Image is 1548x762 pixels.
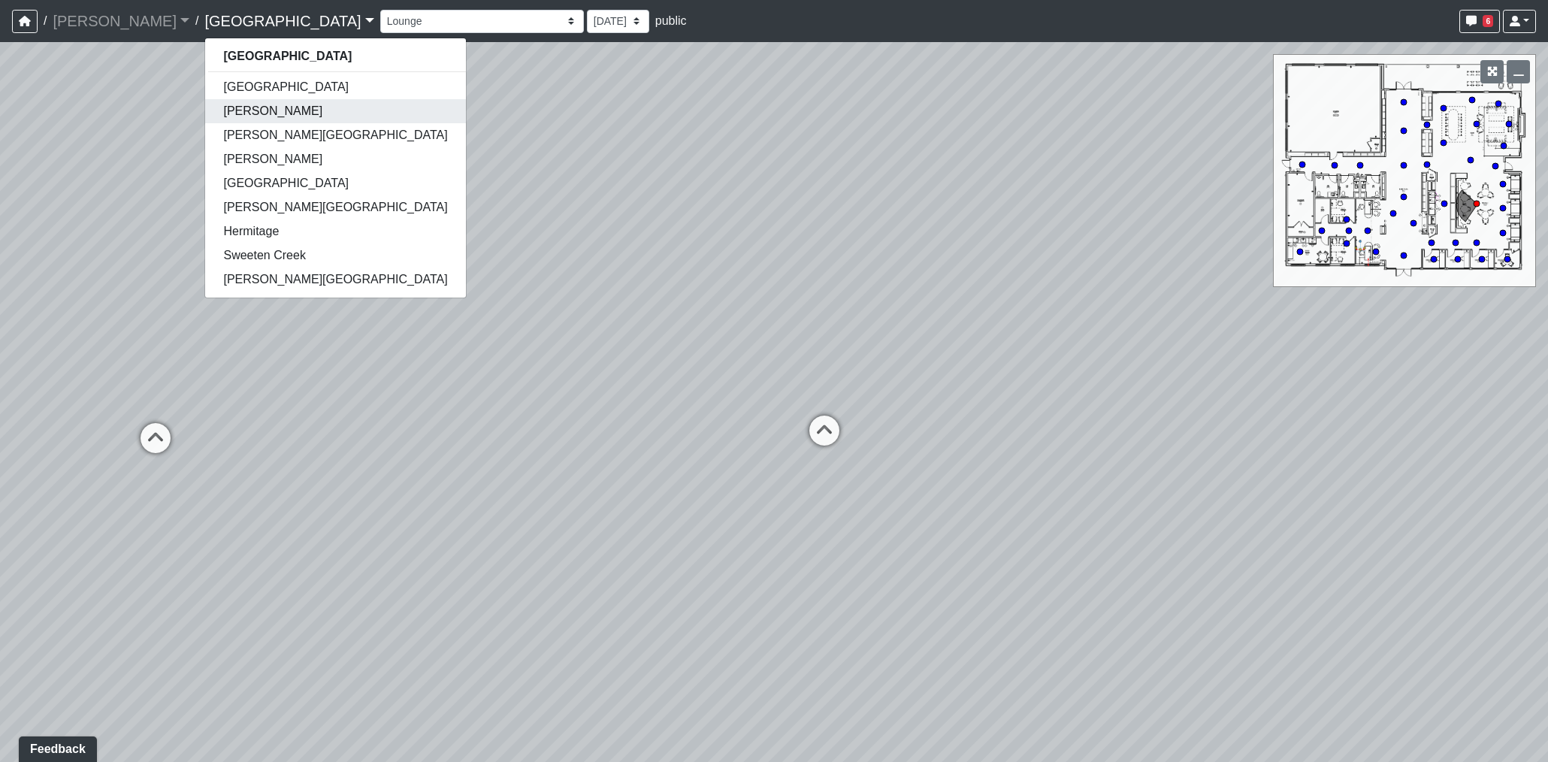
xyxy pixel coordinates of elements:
[205,75,465,99] a: [GEOGRAPHIC_DATA]
[38,6,53,36] span: /
[223,50,352,62] strong: [GEOGRAPHIC_DATA]
[205,268,465,292] a: [PERSON_NAME][GEOGRAPHIC_DATA]
[205,171,465,195] a: [GEOGRAPHIC_DATA]
[204,6,373,36] a: [GEOGRAPHIC_DATA]
[205,147,465,171] a: [PERSON_NAME]
[205,219,465,243] a: Hermitage
[205,123,465,147] a: [PERSON_NAME][GEOGRAPHIC_DATA]
[53,6,189,36] a: [PERSON_NAME]
[204,38,466,298] div: [GEOGRAPHIC_DATA]
[205,44,465,68] a: [GEOGRAPHIC_DATA]
[205,99,465,123] a: [PERSON_NAME]
[189,6,204,36] span: /
[11,732,100,762] iframe: Ybug feedback widget
[655,14,687,27] span: public
[205,243,465,268] a: Sweeten Creek
[1483,15,1493,27] span: 6
[1459,10,1500,33] button: 6
[205,195,465,219] a: [PERSON_NAME][GEOGRAPHIC_DATA]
